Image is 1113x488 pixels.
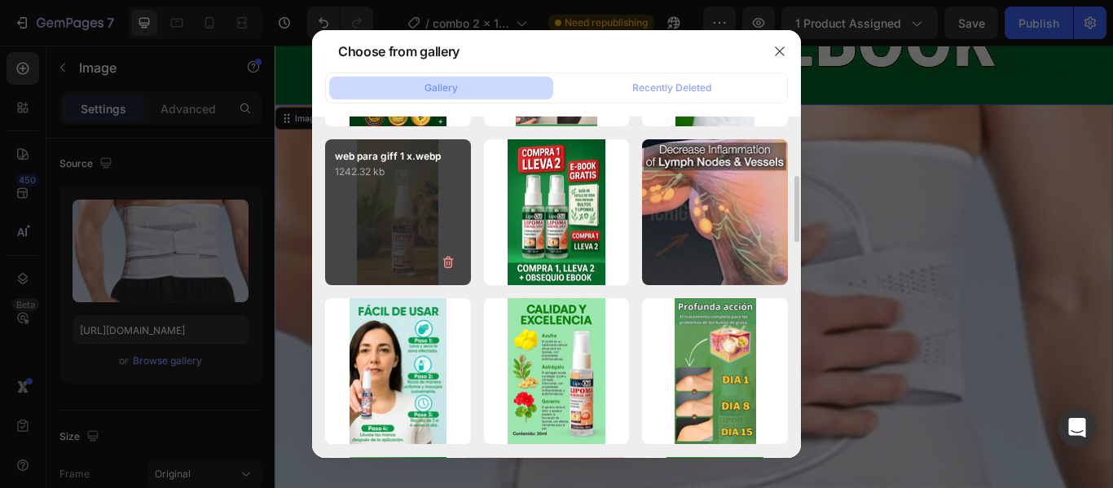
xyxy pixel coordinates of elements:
p: 1242.32 kb [335,164,461,180]
div: Image [20,77,55,92]
p: web para giff 1 x.webp [335,149,461,164]
img: image [675,298,756,444]
div: Gallery [425,81,458,95]
img: image [508,298,605,444]
img: image [642,139,788,285]
button: Recently Deleted [560,77,784,99]
div: Open Intercom Messenger [1058,408,1097,447]
button: Gallery [329,77,553,99]
div: Recently Deleted [632,81,711,95]
div: Choose from gallery [338,42,460,61]
img: image [508,139,605,285]
img: image [350,298,447,444]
